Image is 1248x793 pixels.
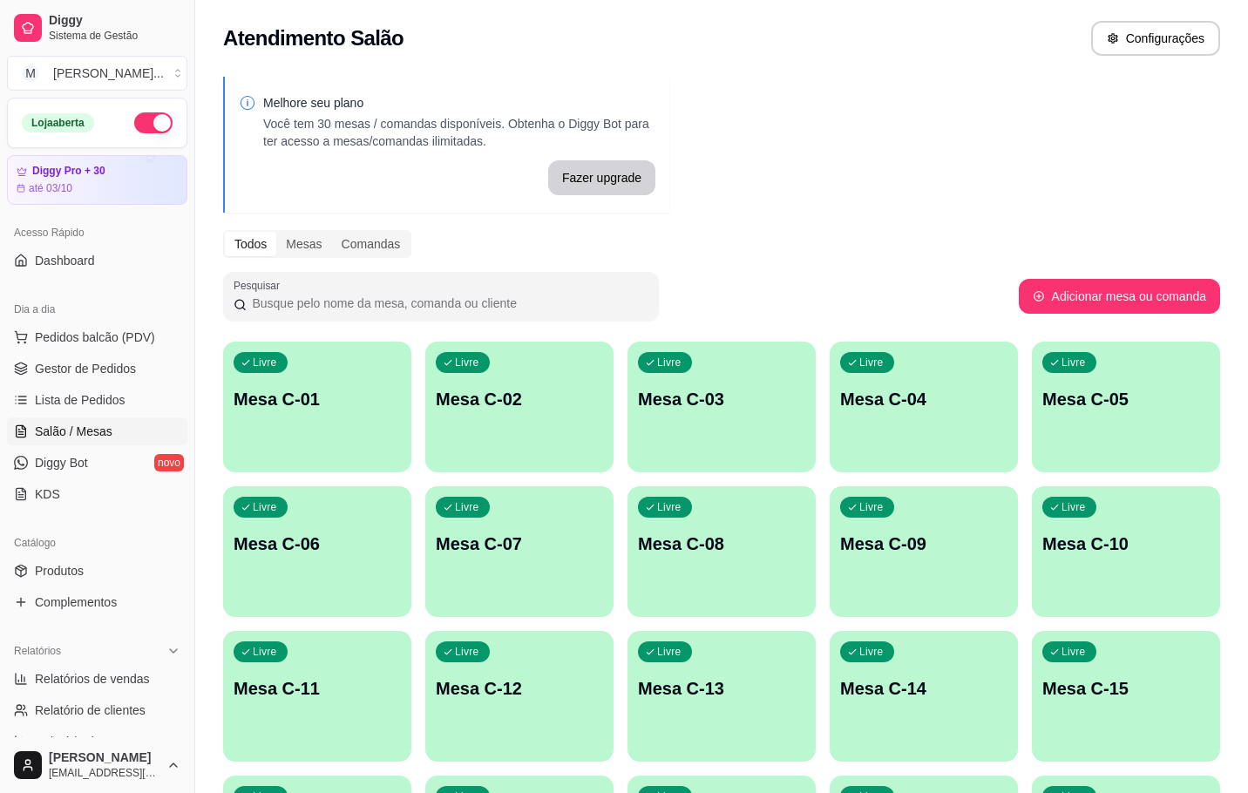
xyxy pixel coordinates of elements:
a: Relatório de clientes [7,696,187,724]
p: Livre [859,645,884,659]
span: KDS [35,485,60,503]
span: Salão / Mesas [35,423,112,440]
span: Relatório de clientes [35,701,146,719]
p: Livre [1061,356,1086,369]
article: Diggy Pro + 30 [32,165,105,178]
p: Livre [253,500,277,514]
p: Mesa C-04 [840,387,1007,411]
a: Diggy Botnovo [7,449,187,477]
a: Lista de Pedidos [7,386,187,414]
label: Pesquisar [234,278,286,293]
p: Mesa C-11 [234,676,401,701]
span: Pedidos balcão (PDV) [35,329,155,346]
button: Fazer upgrade [548,160,655,195]
button: LivreMesa C-15 [1032,631,1220,762]
button: LivreMesa C-04 [830,342,1018,472]
p: Livre [859,500,884,514]
button: LivreMesa C-06 [223,486,411,617]
button: Adicionar mesa ou comanda [1019,279,1220,314]
p: Mesa C-08 [638,532,805,556]
button: LivreMesa C-11 [223,631,411,762]
p: Você tem 30 mesas / comandas disponíveis. Obtenha o Diggy Bot para ter acesso a mesas/comandas il... [263,115,655,150]
span: Diggy [49,13,180,29]
span: M [22,64,39,82]
p: Livre [253,356,277,369]
p: Livre [657,500,682,514]
p: Mesa C-07 [436,532,603,556]
span: [PERSON_NAME] [49,750,159,766]
button: LivreMesa C-09 [830,486,1018,617]
a: Relatórios de vendas [7,665,187,693]
span: Gestor de Pedidos [35,360,136,377]
p: Mesa C-06 [234,532,401,556]
p: Mesa C-10 [1042,532,1210,556]
p: Livre [859,356,884,369]
span: Produtos [35,562,84,579]
p: Livre [455,645,479,659]
p: Mesa C-03 [638,387,805,411]
button: LivreMesa C-03 [627,342,816,472]
button: [PERSON_NAME][EMAIL_ADDRESS][DOMAIN_NAME] [7,744,187,786]
div: Loja aberta [22,113,94,132]
p: Mesa C-14 [840,676,1007,701]
span: Complementos [35,593,117,611]
button: LivreMesa C-13 [627,631,816,762]
button: LivreMesa C-10 [1032,486,1220,617]
button: LivreMesa C-01 [223,342,411,472]
span: [EMAIL_ADDRESS][DOMAIN_NAME] [49,766,159,780]
p: Mesa C-01 [234,387,401,411]
div: Mesas [276,232,331,256]
p: Livre [253,645,277,659]
p: Livre [1061,500,1086,514]
div: Dia a dia [7,295,187,323]
button: LivreMesa C-12 [425,631,614,762]
p: Livre [455,500,479,514]
span: Relatórios de vendas [35,670,150,688]
a: KDS [7,480,187,508]
button: Configurações [1091,21,1220,56]
p: Mesa C-02 [436,387,603,411]
button: Pedidos balcão (PDV) [7,323,187,351]
a: Relatório de mesas [7,728,187,756]
a: Produtos [7,557,187,585]
a: Gestor de Pedidos [7,355,187,383]
button: LivreMesa C-08 [627,486,816,617]
a: Salão / Mesas [7,417,187,445]
span: Dashboard [35,252,95,269]
button: LivreMesa C-07 [425,486,614,617]
button: LivreMesa C-05 [1032,342,1220,472]
p: Melhore seu plano [263,94,655,112]
span: Relatório de mesas [35,733,140,750]
input: Pesquisar [247,295,648,312]
p: Mesa C-05 [1042,387,1210,411]
span: Relatórios [14,644,61,658]
button: LivreMesa C-02 [425,342,614,472]
div: Comandas [332,232,410,256]
div: Acesso Rápido [7,219,187,247]
button: LivreMesa C-14 [830,631,1018,762]
div: [PERSON_NAME] ... [53,64,164,82]
p: Mesa C-12 [436,676,603,701]
div: Catálogo [7,529,187,557]
p: Livre [657,645,682,659]
h2: Atendimento Salão [223,24,404,52]
button: Select a team [7,56,187,91]
div: Todos [225,232,276,256]
a: DiggySistema de Gestão [7,7,187,49]
span: Sistema de Gestão [49,29,180,43]
button: Alterar Status [134,112,173,133]
p: Mesa C-15 [1042,676,1210,701]
a: Complementos [7,588,187,616]
p: Livre [455,356,479,369]
a: Dashboard [7,247,187,274]
a: Diggy Pro + 30até 03/10 [7,155,187,205]
p: Mesa C-09 [840,532,1007,556]
article: até 03/10 [29,181,72,195]
p: Livre [1061,645,1086,659]
p: Mesa C-13 [638,676,805,701]
span: Diggy Bot [35,454,88,471]
p: Livre [657,356,682,369]
span: Lista de Pedidos [35,391,125,409]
